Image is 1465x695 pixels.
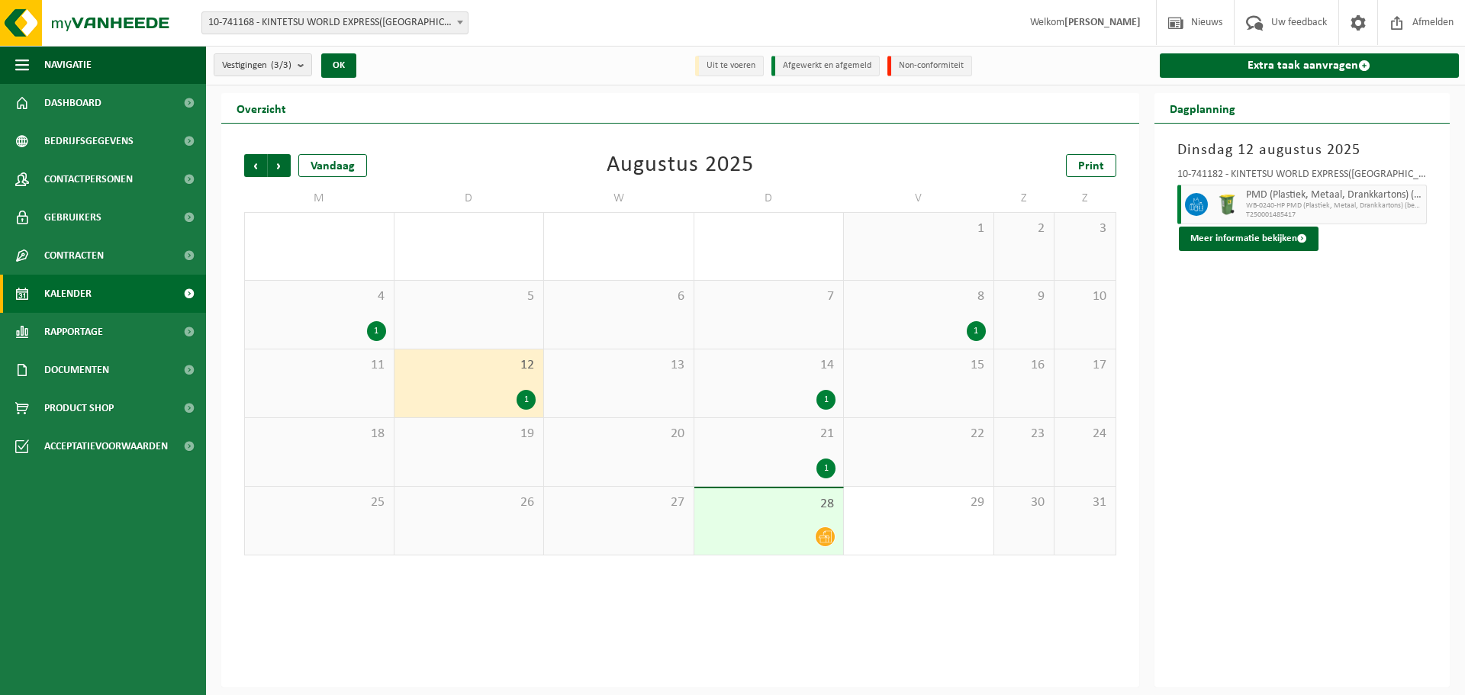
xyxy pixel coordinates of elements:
span: 30 [1002,494,1047,511]
button: Meer informatie bekijken [1179,227,1318,251]
span: 19 [402,426,536,442]
td: M [244,185,394,212]
span: 10-741168 - KINTETSU WORLD EXPRESS(BENELUX) BO - MACHELEN [202,12,468,34]
span: Vestigingen [222,54,291,77]
span: 14 [702,357,836,374]
li: Uit te voeren [695,56,764,76]
h3: Dinsdag 12 augustus 2025 [1177,139,1428,162]
span: 21 [702,426,836,442]
span: Rapportage [44,313,103,351]
img: WB-0240-HPE-GN-50 [1215,193,1238,216]
h2: Overzicht [221,93,301,123]
span: 17 [1062,357,1107,374]
span: Kalender [44,275,92,313]
div: 1 [517,390,536,410]
span: 27 [552,494,686,511]
span: Gebruikers [44,198,101,236]
div: 1 [816,459,836,478]
span: 10 [1062,288,1107,305]
span: Bedrijfsgegevens [44,122,134,160]
div: 1 [967,321,986,341]
li: Non-conformiteit [887,56,972,76]
button: OK [321,53,356,78]
div: 1 [816,390,836,410]
h2: Dagplanning [1154,93,1251,123]
span: Print [1078,160,1104,172]
td: Z [994,185,1055,212]
a: Print [1066,154,1116,177]
li: Afgewerkt en afgemeld [771,56,880,76]
span: 15 [852,357,986,374]
td: W [544,185,694,212]
span: T250001485417 [1246,211,1423,220]
td: Z [1054,185,1116,212]
span: 28 [702,496,836,513]
span: 31 [1062,494,1107,511]
span: 23 [1002,426,1047,442]
div: 10-741182 - KINTETSU WORLD EXPRESS([GEOGRAPHIC_DATA]) BO - [GEOGRAPHIC_DATA] [1177,169,1428,185]
span: 16 [1002,357,1047,374]
span: 18 [253,426,386,442]
span: Documenten [44,351,109,389]
span: 20 [552,426,686,442]
span: 11 [253,357,386,374]
span: 7 [702,288,836,305]
td: V [844,185,994,212]
span: 10-741168 - KINTETSU WORLD EXPRESS(BENELUX) BO - MACHELEN [201,11,468,34]
span: 12 [402,357,536,374]
span: Product Shop [44,389,114,427]
span: 3 [1062,220,1107,237]
span: 1 [852,220,986,237]
div: Augustus 2025 [607,154,754,177]
span: PMD (Plastiek, Metaal, Drankkartons) (bedrijven) [1246,189,1423,201]
td: D [694,185,845,212]
span: 2 [1002,220,1047,237]
span: 26 [402,494,536,511]
span: WB-0240-HP PMD (Plastiek, Metaal, Drankkartons) (bedrijven) [1246,201,1423,211]
span: 13 [552,357,686,374]
span: 25 [253,494,386,511]
button: Vestigingen(3/3) [214,53,312,76]
count: (3/3) [271,60,291,70]
div: 1 [367,321,386,341]
span: Contactpersonen [44,160,133,198]
td: D [394,185,545,212]
strong: [PERSON_NAME] [1064,17,1141,28]
span: Vorige [244,154,267,177]
span: 9 [1002,288,1047,305]
span: 8 [852,288,986,305]
span: Contracten [44,236,104,275]
span: Navigatie [44,46,92,84]
span: Dashboard [44,84,101,122]
a: Extra taak aanvragen [1160,53,1460,78]
span: Acceptatievoorwaarden [44,427,168,465]
span: 6 [552,288,686,305]
span: 22 [852,426,986,442]
span: 29 [852,494,986,511]
span: Volgende [268,154,291,177]
span: 24 [1062,426,1107,442]
div: Vandaag [298,154,367,177]
span: 5 [402,288,536,305]
span: 4 [253,288,386,305]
